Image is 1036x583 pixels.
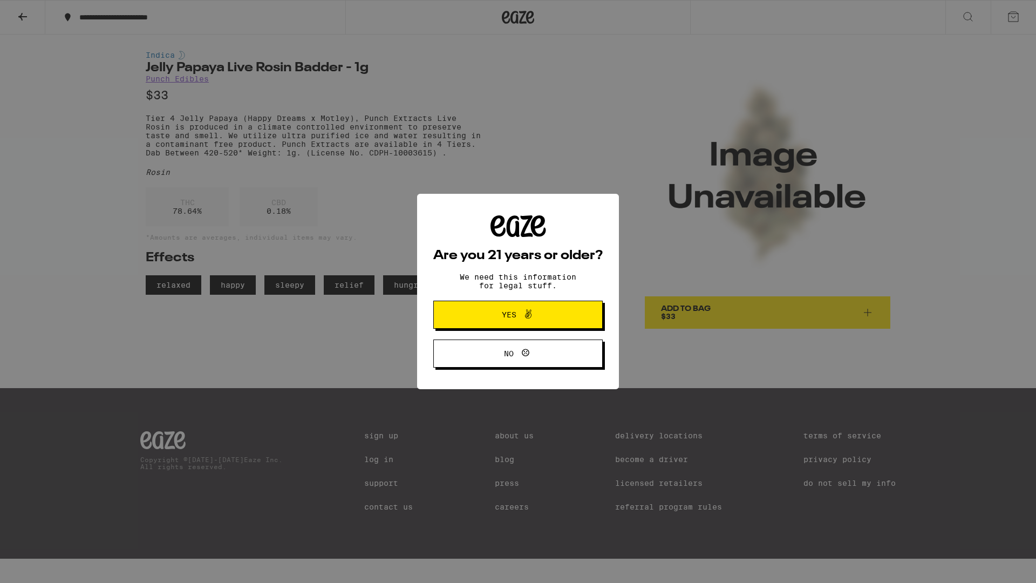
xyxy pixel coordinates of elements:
button: No [433,340,603,368]
p: We need this information for legal stuff. [451,273,585,290]
span: Yes [502,311,516,318]
button: Yes [433,301,603,329]
h2: Are you 21 years or older? [433,249,603,262]
span: No [504,350,514,357]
